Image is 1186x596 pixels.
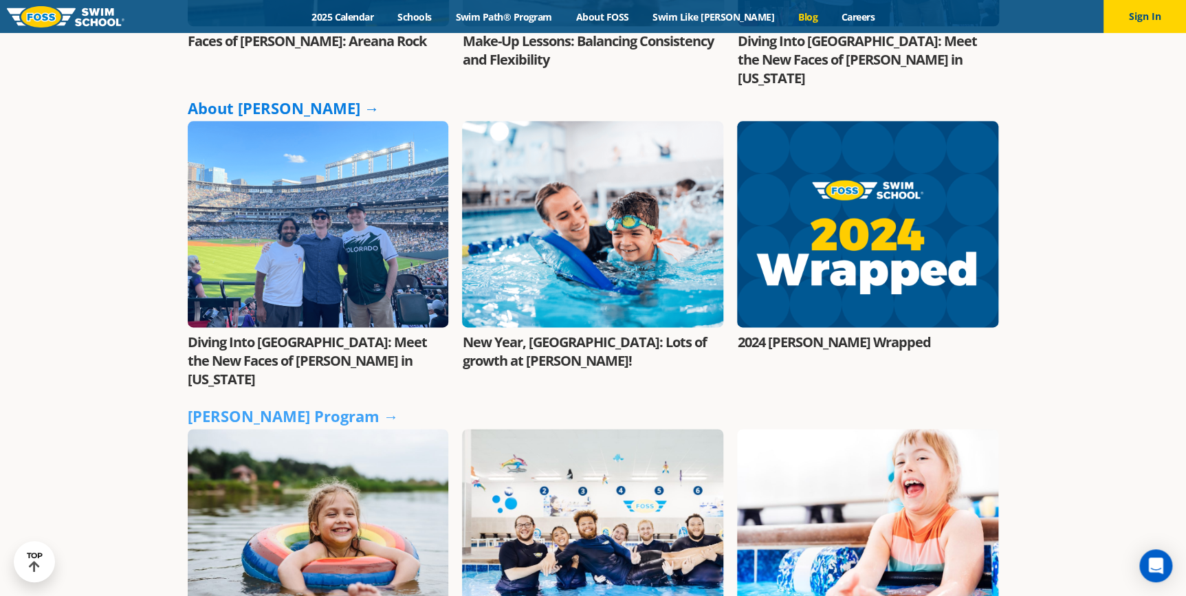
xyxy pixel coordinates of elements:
a: Diving Into [GEOGRAPHIC_DATA]: Meet the New Faces of [PERSON_NAME] in [US_STATE] [738,32,977,87]
a: About [PERSON_NAME] → [188,98,380,118]
a: Schools [386,10,443,23]
a: 2025 Calendar [300,10,386,23]
img: FOSS Swim School Logo [7,6,124,27]
a: 2024 [PERSON_NAME] Wrapped [737,333,930,351]
div: Open Intercom Messenger [1139,549,1172,582]
a: About FOSS [564,10,641,23]
div: TOP [27,551,43,573]
a: Swim Like [PERSON_NAME] [641,10,787,23]
a: [PERSON_NAME] Program → [188,406,399,426]
a: Faces of [PERSON_NAME]: Areana Rock [188,32,426,50]
a: New Year, [GEOGRAPHIC_DATA]: Lots of growth at [PERSON_NAME]! [462,333,706,370]
a: Make-Up Lessons: Balancing Consistency and Flexibility [463,32,714,69]
a: Diving Into [GEOGRAPHIC_DATA]: Meet the New Faces of [PERSON_NAME] in [US_STATE] [188,333,427,388]
a: Careers [829,10,886,23]
a: Blog [786,10,829,23]
a: Swim Path® Program [443,10,564,23]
